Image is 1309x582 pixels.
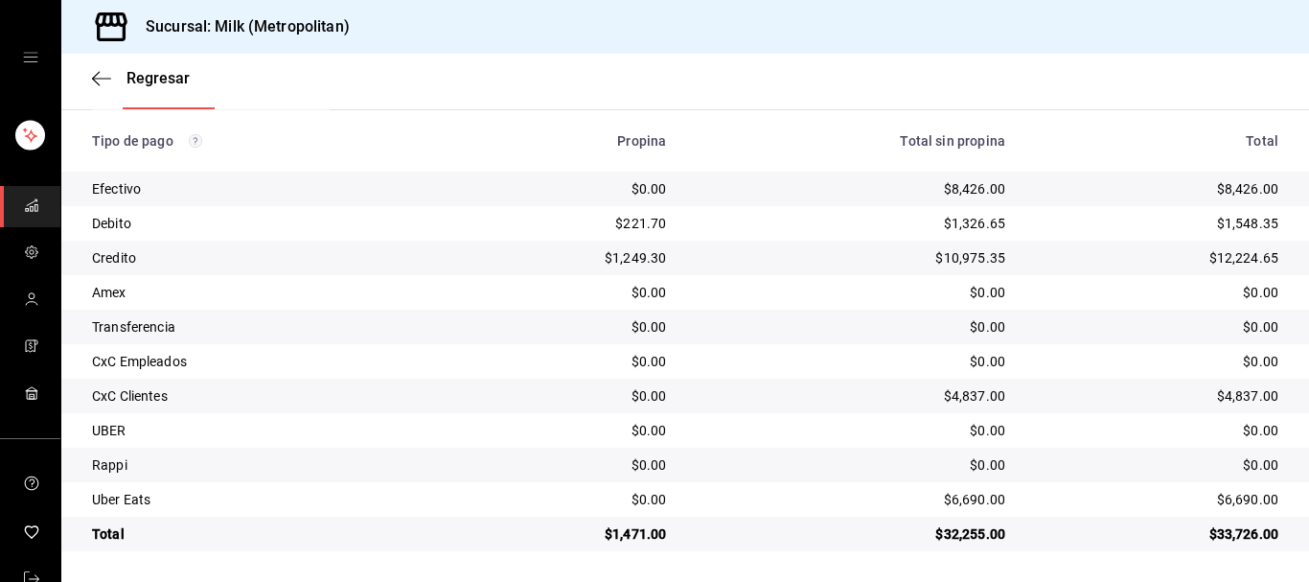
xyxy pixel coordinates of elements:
div: $6,690.00 [1036,490,1278,509]
div: $0.00 [467,179,667,198]
div: $0.00 [467,386,667,406]
div: $0.00 [697,352,1005,371]
div: CxC Clientes [92,386,436,406]
div: $1,249.30 [467,248,667,268]
div: $0.00 [1036,317,1278,337]
div: $12,224.65 [1036,248,1278,268]
div: $0.00 [467,490,667,509]
span: Regresar [126,69,190,87]
div: $32,255.00 [697,524,1005,544]
div: $221.70 [467,214,667,233]
div: Uber Eats [92,490,436,509]
div: $10,975.35 [697,248,1005,268]
div: Amex [92,283,436,302]
h3: Sucursal: Milk (Metropolitan) [130,15,350,38]
div: $0.00 [467,352,667,371]
div: Credito [92,248,436,268]
div: Propina [467,133,667,149]
button: Regresar [92,69,190,87]
div: $4,837.00 [1036,386,1278,406]
div: Efectivo [92,179,436,198]
div: $0.00 [697,421,1005,440]
div: Total sin propina [697,133,1005,149]
div: $8,426.00 [1036,179,1278,198]
div: $4,837.00 [697,386,1005,406]
div: $33,726.00 [1036,524,1278,544]
div: $8,426.00 [697,179,1005,198]
div: Total [92,524,436,544]
div: $0.00 [467,421,667,440]
div: $0.00 [467,283,667,302]
div: UBER [92,421,436,440]
div: Tipo de pago [92,133,436,149]
div: $0.00 [697,317,1005,337]
div: $0.00 [697,455,1005,475]
div: Total [1036,133,1278,149]
div: $0.00 [1036,455,1278,475]
svg: Los pagos realizados con Pay y otras terminales son montos brutos. [189,134,202,148]
div: Rappi [92,455,436,475]
div: Debito [92,214,436,233]
div: CxC Empleados [92,352,436,371]
div: $0.00 [1036,352,1278,371]
div: $1,471.00 [467,524,667,544]
div: $0.00 [467,455,667,475]
div: $6,690.00 [697,490,1005,509]
button: open drawer [23,50,38,65]
div: $1,326.65 [697,214,1005,233]
div: $0.00 [467,317,667,337]
div: $0.00 [1036,283,1278,302]
div: $0.00 [697,283,1005,302]
div: $0.00 [1036,421,1278,440]
div: Transferencia [92,317,436,337]
div: $1,548.35 [1036,214,1278,233]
